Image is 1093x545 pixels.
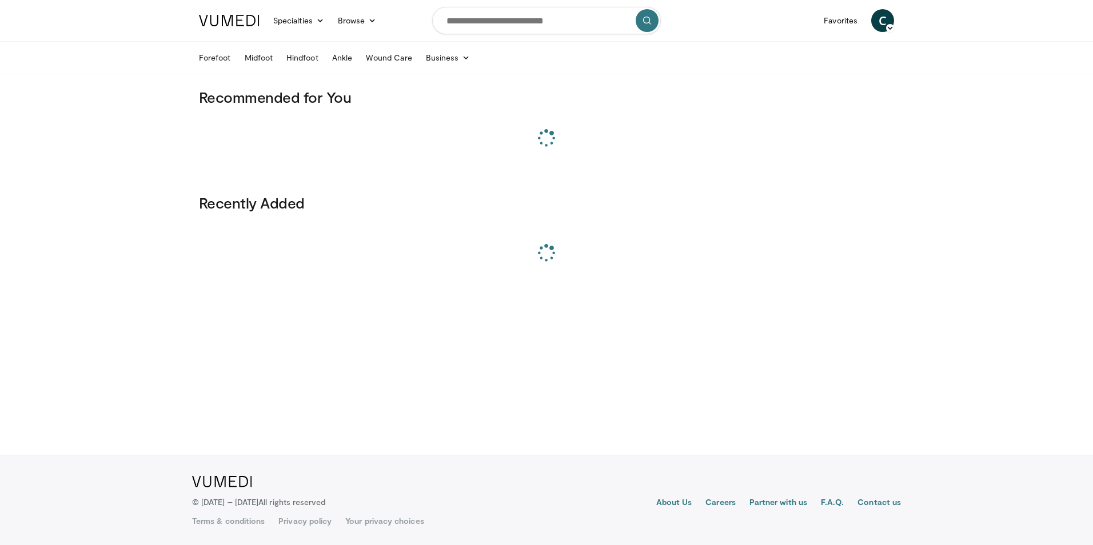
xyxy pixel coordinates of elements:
a: Privacy policy [278,515,332,527]
a: Forefoot [192,46,238,69]
a: Partner with us [749,496,807,510]
a: Business [419,46,477,69]
a: Browse [331,9,384,32]
img: VuMedi Logo [192,476,252,487]
img: VuMedi Logo [199,15,260,26]
a: Contact us [857,496,901,510]
h3: Recommended for You [199,88,894,106]
a: Terms & conditions [192,515,265,527]
a: Your privacy choices [345,515,424,527]
input: Search topics, interventions [432,7,661,34]
a: Specialties [266,9,331,32]
a: Hindfoot [280,46,325,69]
a: Midfoot [238,46,280,69]
h3: Recently Added [199,194,894,212]
a: Ankle [325,46,359,69]
a: About Us [656,496,692,510]
p: © [DATE] – [DATE] [192,496,326,508]
a: Careers [705,496,736,510]
a: Wound Care [359,46,419,69]
a: F.A.Q. [821,496,844,510]
span: All rights reserved [258,497,325,507]
a: C [871,9,894,32]
a: Favorites [817,9,864,32]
